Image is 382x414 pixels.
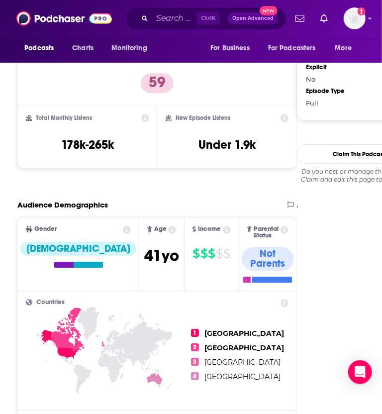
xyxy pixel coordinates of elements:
span: 1 [191,329,199,337]
span: Logged in as meg_reilly_edl [344,7,366,29]
p: 59 [141,73,174,93]
button: open menu [17,39,67,58]
input: Search podcasts, credits, & more... [152,10,196,26]
span: $ [216,246,223,262]
span: Age [154,226,167,232]
svg: Add a profile image [358,7,366,15]
h3: Under 1.9k [198,137,256,152]
div: Explicit [306,63,356,71]
div: Open Intercom Messenger [348,360,372,384]
h2: Total Monthly Listens [36,114,92,121]
span: Ctrl K [196,12,220,25]
button: open menu [328,39,365,58]
span: New [260,6,278,15]
span: For Podcasters [268,41,316,55]
a: Show notifications dropdown [291,10,308,27]
button: Show profile menu [344,7,366,29]
span: 41 yo [144,246,179,265]
a: Charts [66,39,99,58]
div: No [306,75,356,83]
button: Open AdvancedNew [228,12,278,24]
span: $ [208,246,215,262]
div: Search podcasts, credits, & more... [125,7,286,30]
span: Parental Status [254,226,279,239]
span: More [335,41,352,55]
button: open menu [262,39,330,58]
img: Podchaser - Follow, Share and Rate Podcasts [16,9,112,28]
span: Income [198,226,221,232]
span: $ [200,246,207,262]
img: User Profile [344,7,366,29]
div: [DEMOGRAPHIC_DATA] [20,242,136,256]
span: Monitoring [111,41,147,55]
span: Charts [72,41,94,55]
span: Countries [36,299,65,306]
span: 3 [191,358,199,366]
span: 2 [191,343,199,351]
div: Episode Type [306,87,356,95]
h2: New Episode Listens [176,114,230,121]
span: $ [224,246,231,262]
span: [GEOGRAPHIC_DATA] [205,358,281,367]
button: open menu [104,39,160,58]
span: 4 [191,372,199,380]
span: $ [192,246,199,262]
span: [GEOGRAPHIC_DATA] [205,372,281,381]
span: Open Advanced [232,16,274,21]
h3: 178k-265k [61,137,114,152]
span: [GEOGRAPHIC_DATA] [205,343,285,352]
span: [GEOGRAPHIC_DATA] [205,329,285,338]
span: Podcasts [24,41,54,55]
h2: Audience Demographics [17,200,108,209]
button: open menu [203,39,262,58]
div: Not Parents [242,247,294,271]
span: For Business [210,41,250,55]
div: Full [306,99,356,107]
a: Show notifications dropdown [316,10,332,27]
span: Gender [34,226,57,232]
